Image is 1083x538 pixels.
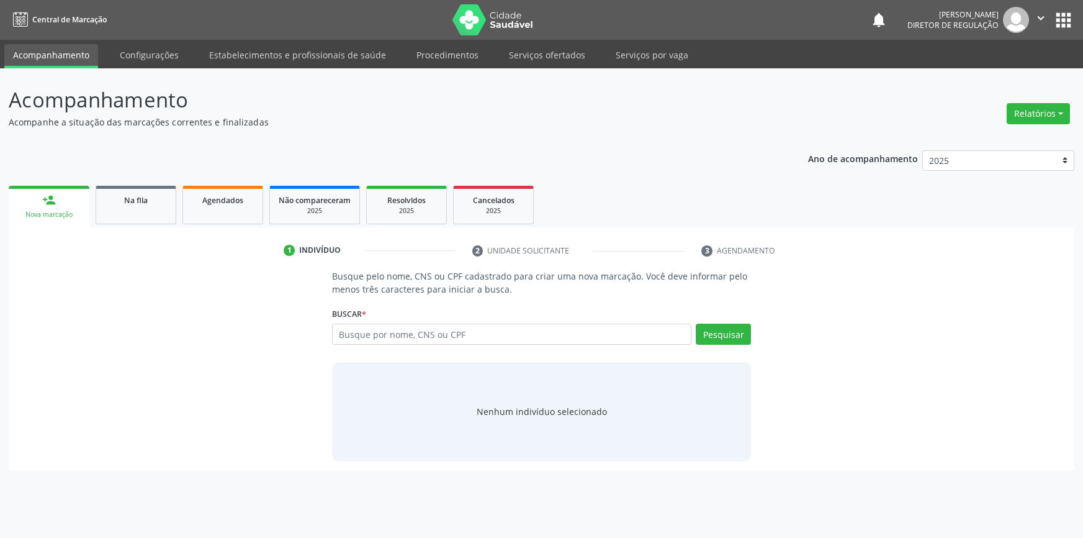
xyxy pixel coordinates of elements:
span: Não compareceram [279,195,351,206]
button:  [1029,7,1053,33]
p: Ano de acompanhamento [808,150,918,166]
span: Cancelados [473,195,515,206]
p: Acompanhe a situação das marcações correntes e finalizadas [9,116,755,129]
span: Agendados [202,195,243,206]
div: [PERSON_NAME] [907,9,999,20]
span: Na fila [124,195,148,206]
span: Resolvidos [387,195,426,206]
a: Estabelecimentos e profissionais de saúde [200,44,395,66]
a: Central de Marcação [9,9,107,30]
button: notifications [870,11,888,29]
a: Acompanhamento [4,44,98,68]
input: Busque por nome, CNS ou CPF [332,324,692,345]
i:  [1034,11,1048,25]
div: 2025 [279,206,351,216]
a: Procedimentos [408,44,487,66]
button: Pesquisar [696,324,751,345]
a: Serviços ofertados [500,44,594,66]
p: Acompanhamento [9,84,755,116]
div: 1 [284,245,295,256]
div: 2025 [462,206,524,216]
button: apps [1053,9,1074,31]
a: Serviços por vaga [607,44,697,66]
div: Indivíduo [299,245,341,256]
div: Nenhum indivíduo selecionado [477,405,607,418]
span: Diretor de regulação [907,20,999,30]
label: Buscar [332,304,366,324]
button: Relatórios [1007,103,1070,124]
div: Nova marcação [17,210,81,219]
div: person_add [42,193,56,207]
img: img [1003,7,1029,33]
span: Central de Marcação [32,14,107,25]
p: Busque pelo nome, CNS ou CPF cadastrado para criar uma nova marcação. Você deve informar pelo men... [332,270,752,296]
div: 2025 [375,206,438,216]
a: Configurações [111,44,187,66]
